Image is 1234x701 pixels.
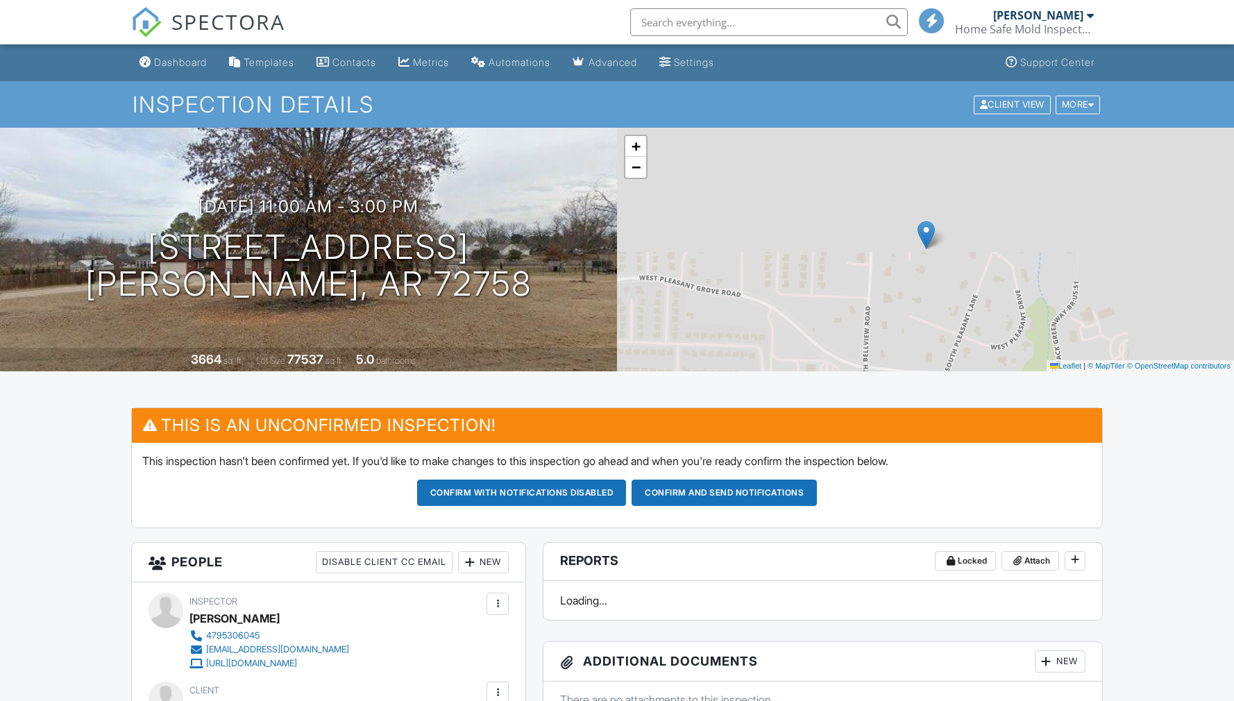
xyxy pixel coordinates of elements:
img: Marker [918,221,935,249]
a: [EMAIL_ADDRESS][DOMAIN_NAME] [189,643,349,657]
a: Contacts [311,50,382,76]
div: Metrics [413,56,449,68]
span: sq.ft. [326,355,343,366]
div: New [458,551,509,573]
div: Advanced [589,56,637,68]
a: Zoom in [625,136,646,157]
a: Automations (Basic) [466,50,556,76]
a: © OpenStreetMap contributors [1127,362,1231,370]
a: © MapTiler [1088,362,1125,370]
div: Client View [974,95,1051,114]
div: 77537 [287,352,323,366]
a: Zoom out [625,157,646,178]
div: More [1056,95,1101,114]
p: This inspection hasn't been confirmed yet. If you'd like to make changes to this inspection go ah... [142,453,1092,468]
span: Client [189,685,219,695]
div: Support Center [1020,56,1094,68]
span: Lot Size [256,355,285,366]
h3: [DATE] 11:00 am - 3:00 pm [198,197,419,216]
div: Disable Client CC Email [316,551,453,573]
div: Automations [489,56,550,68]
button: Confirm with notifications disabled [417,480,627,506]
h1: [STREET_ADDRESS] [PERSON_NAME], AR 72758 [85,229,532,303]
div: Settings [674,56,714,68]
div: 5.0 [356,352,374,366]
h1: Inspection Details [133,92,1102,117]
span: Inspector [189,596,237,607]
h3: This is an Unconfirmed Inspection! [132,408,1102,442]
span: SPECTORA [171,7,285,36]
a: Support Center [1000,50,1100,76]
a: 4795306045 [189,629,349,643]
div: [PERSON_NAME] [993,8,1083,22]
a: Templates [223,50,300,76]
button: Confirm and send notifications [632,480,817,506]
span: sq. ft. [223,355,243,366]
div: Contacts [332,56,376,68]
img: The Best Home Inspection Software - Spectora [131,7,162,37]
span: + [632,137,641,155]
span: | [1083,362,1085,370]
a: [URL][DOMAIN_NAME] [189,657,349,670]
a: Leaflet [1050,362,1081,370]
a: Client View [972,99,1054,109]
a: Advanced [567,50,643,76]
div: [PERSON_NAME] [189,608,280,629]
input: Search everything... [630,8,908,36]
div: Dashboard [154,56,207,68]
a: Metrics [393,50,455,76]
div: [URL][DOMAIN_NAME] [206,658,297,669]
div: New [1035,650,1085,673]
div: 3664 [191,352,221,366]
a: Dashboard [134,50,212,76]
h3: People [132,543,525,582]
div: Home Safe Mold Inspectors of NWA LLC [955,22,1094,36]
div: 4795306045 [206,630,260,641]
div: [EMAIL_ADDRESS][DOMAIN_NAME] [206,644,349,655]
a: Settings [654,50,720,76]
span: bathrooms [376,355,416,366]
h3: Additional Documents [543,642,1102,682]
div: Templates [244,56,294,68]
a: SPECTORA [131,19,285,48]
span: − [632,158,641,176]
